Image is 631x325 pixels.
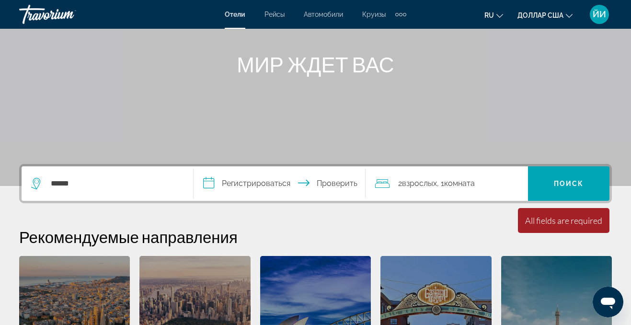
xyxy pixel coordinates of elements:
a: Травориум [19,2,115,27]
button: Путешественники: 2 взрослых, 0 детей [366,166,528,201]
div: Виджет поиска [22,166,609,201]
font: Рекомендуемые направления [19,227,238,246]
button: Дополнительные элементы навигации [395,7,406,22]
iframe: Кнопка запуска окна обмена сообщениями [593,287,623,317]
font: доллар США [517,12,563,19]
a: Рейсы [264,11,285,18]
button: Изменить язык [484,8,503,22]
font: взрослых [402,179,437,188]
font: , 1 [437,179,444,188]
button: Поиск [528,166,609,201]
button: Выберите дату заезда и выезда [194,166,366,201]
font: 2 [398,179,402,188]
font: МИР ЖДЕТ ВАС [237,52,394,77]
button: Изменить валюту [517,8,573,22]
button: Меню пользователя [587,4,612,24]
a: Отели [225,11,245,18]
font: ЙИ [593,9,606,19]
font: ru [484,12,494,19]
input: Поиск отеля [50,176,179,191]
a: Автомобили [304,11,343,18]
font: комната [444,179,475,188]
a: Круизы [362,11,386,18]
font: Поиск [554,180,584,187]
div: All fields are required [525,215,602,226]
